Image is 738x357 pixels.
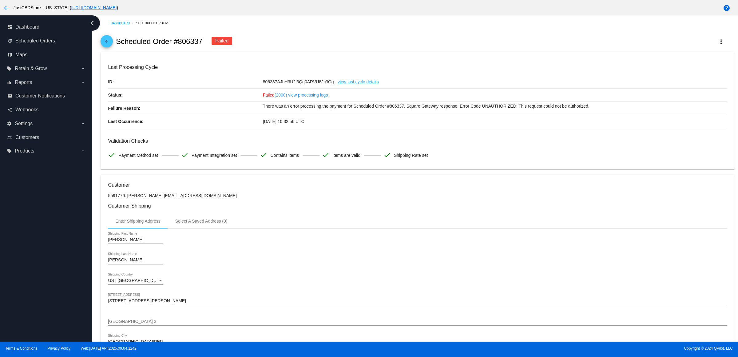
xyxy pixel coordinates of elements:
[723,4,730,12] mat-icon: help
[108,102,263,115] p: Failure Reason:
[5,346,37,351] a: Terms & Conditions
[81,121,85,126] i: arrow_drop_down
[87,18,97,28] i: chevron_left
[2,4,10,12] mat-icon: arrow_back
[263,93,287,97] span: Failed
[338,75,379,88] a: view last cycle details
[275,89,287,101] a: (2000)
[7,133,85,142] a: people_outline Customers
[7,66,12,71] i: local_offer
[15,80,32,85] span: Reports
[717,38,725,46] mat-icon: more_vert
[108,115,263,128] p: Last Occurrence:
[7,25,12,30] i: dashboard
[7,80,12,85] i: equalizer
[394,149,428,162] span: Shipping Rate set
[260,151,267,159] mat-icon: check
[383,151,391,159] mat-icon: check
[108,182,727,188] h3: Customer
[288,89,328,101] a: view processing logs
[116,37,203,46] h2: Scheduled Order #806337
[192,149,237,162] span: Payment Integration set
[263,79,336,84] span: 806337AJhH3U2l3Qg0ARVU8Jc3Qg -
[48,346,71,351] a: Privacy Policy
[7,121,12,126] i: settings
[175,219,228,224] div: Select A Saved Address (0)
[263,119,304,124] span: [DATE] 10:32:56 UTC
[110,18,136,28] a: Dashboard
[103,39,110,46] mat-icon: arrow_back
[15,93,65,99] span: Customer Notifications
[108,89,263,101] p: Status:
[108,75,263,88] p: ID:
[270,149,299,162] span: Contains items
[181,151,188,159] mat-icon: check
[108,299,727,303] input: Shipping Street 1
[108,278,163,283] mat-select: Shipping Country
[263,102,727,110] p: There was an error processing the payment for Scheduled Order #806337. Square Gateway response: E...
[322,151,329,159] mat-icon: check
[7,38,12,43] i: update
[15,52,27,58] span: Maps
[108,258,163,263] input: Shipping Last Name
[374,346,733,351] span: Copyright © 2024 QPilot, LLC
[15,24,39,30] span: Dashboard
[332,149,360,162] span: Items are valid
[7,135,12,140] i: people_outline
[212,37,232,45] div: Failed
[108,203,727,209] h3: Customer Shipping
[7,50,85,60] a: map Maps
[7,52,12,57] i: map
[108,193,727,198] p: 5591776: [PERSON_NAME] [EMAIL_ADDRESS][DOMAIN_NAME]
[7,107,12,112] i: share
[7,105,85,115] a: share Webhooks
[7,22,85,32] a: dashboard Dashboard
[15,148,34,154] span: Products
[7,93,12,98] i: email
[7,149,12,153] i: local_offer
[108,339,163,344] input: Shipping City
[81,149,85,153] i: arrow_drop_down
[136,18,175,28] a: Scheduled Orders
[115,219,160,224] div: Enter Shipping Address
[118,149,158,162] span: Payment Method set
[15,107,38,113] span: Webhooks
[7,91,85,101] a: email Customer Notifications
[81,346,137,351] a: Web:[DATE] API:2025.09.04.1242
[7,36,85,46] a: update Scheduled Orders
[108,151,115,159] mat-icon: check
[108,64,727,70] h3: Last Processing Cycle
[81,80,85,85] i: arrow_drop_down
[15,121,33,126] span: Settings
[71,5,117,10] a: [URL][DOMAIN_NAME]
[108,319,727,324] input: Shipping Street 2
[14,5,118,10] span: JustCBDStore - [US_STATE] ( )
[15,38,55,44] span: Scheduled Orders
[108,237,163,242] input: Shipping First Name
[15,135,39,140] span: Customers
[108,278,162,283] span: US | [GEOGRAPHIC_DATA]
[108,138,727,144] h3: Validation Checks
[81,66,85,71] i: arrow_drop_down
[15,66,47,71] span: Retain & Grow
